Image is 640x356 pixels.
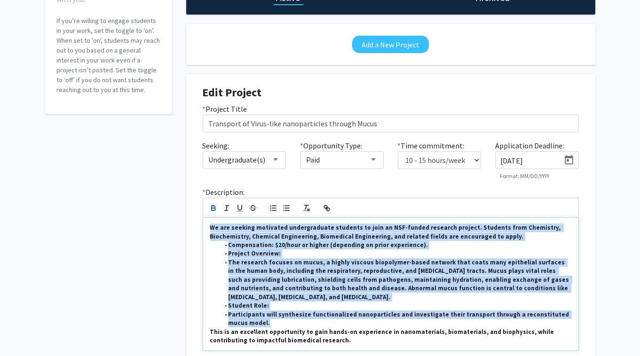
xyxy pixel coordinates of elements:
[300,140,362,151] label: Opportunity Type:
[352,36,429,53] button: Add a New Project
[228,249,281,257] strong: Project Overview:
[210,224,562,240] strong: We are seeking motivated undergraduate students to join an NSF-funded research project. Students ...
[228,302,269,310] strong: Student Role:
[57,16,160,95] p: If you’re willing to engage students in your work, set the toggle to ‘on’. When set to 'on', stud...
[500,173,549,179] mat-hint: Format: MM/DD/YYYY
[398,140,465,151] label: Time commitment:
[228,241,428,249] strong: Compensation: $20/hour or higher (depending on prior experience).
[203,103,247,115] label: Project Title
[228,310,570,327] strong: Participants will synthesize functionalized nanoparticles and investigate their transport through...
[495,140,564,151] label: Application Deadline:
[203,186,245,198] label: Description:
[7,314,40,349] iframe: Chat
[306,155,320,164] span: Paid
[560,152,578,169] button: Open calendar
[228,258,570,301] strong: The research focuses on mucus, a highly viscous biopolymer-based network that coats many epitheli...
[210,328,556,344] strong: This is an excellent opportunity to gain hands-on experience in nanomaterials, biomaterials, and ...
[203,85,262,100] strong: Edit Project
[209,155,266,164] span: Undergraduate(s)
[203,140,229,151] label: Seeking:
